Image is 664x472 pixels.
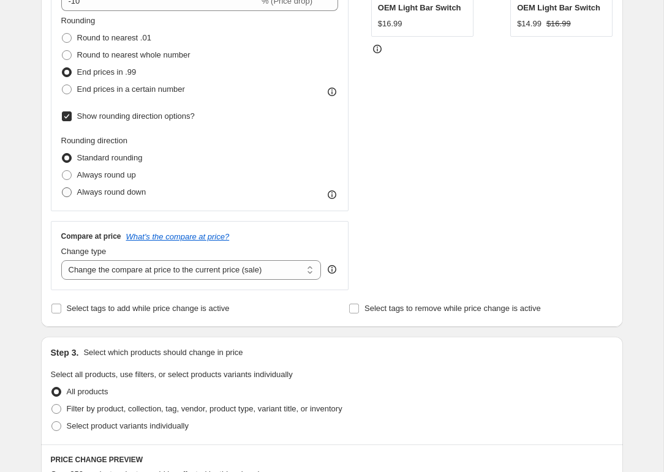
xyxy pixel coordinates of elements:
h2: Step 3. [51,347,79,359]
span: Always round up [77,170,136,179]
p: Select which products should change in price [83,347,243,359]
span: Rounding [61,16,96,25]
span: Show rounding direction options? [77,111,195,121]
button: What's the compare at price? [126,232,230,241]
span: All products [67,387,108,396]
div: $16.99 [378,18,402,30]
span: Rounding direction [61,136,127,145]
span: Select all products, use filters, or select products variants individually [51,370,293,379]
span: Round to nearest whole number [77,50,191,59]
div: help [326,263,338,275]
h3: Compare at price [61,231,121,241]
span: Round to nearest .01 [77,33,151,42]
span: Select product variants individually [67,421,189,430]
div: $14.99 [517,18,541,30]
span: Change type [61,247,107,256]
span: Select tags to add while price change is active [67,304,230,313]
span: End prices in a certain number [77,84,185,94]
span: Standard rounding [77,153,143,162]
span: Filter by product, collection, tag, vendor, product type, variant title, or inventory [67,404,342,413]
strike: $16.99 [546,18,571,30]
h6: PRICE CHANGE PREVIEW [51,455,613,465]
span: Always round down [77,187,146,197]
span: End prices in .99 [77,67,137,77]
span: Select tags to remove while price change is active [364,304,541,313]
